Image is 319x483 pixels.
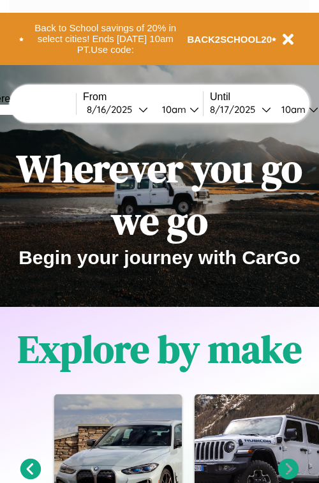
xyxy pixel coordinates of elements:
div: 8 / 16 / 2025 [87,103,138,115]
div: 8 / 17 / 2025 [210,103,262,115]
div: 10am [156,103,189,115]
b: BACK2SCHOOL20 [188,34,272,45]
button: Back to School savings of 20% in select cities! Ends [DATE] 10am PT.Use code: [24,19,188,59]
h1: Explore by make [18,323,302,375]
label: From [83,91,203,103]
div: 10am [275,103,309,115]
button: 8/16/2025 [83,103,152,116]
button: 10am [152,103,203,116]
